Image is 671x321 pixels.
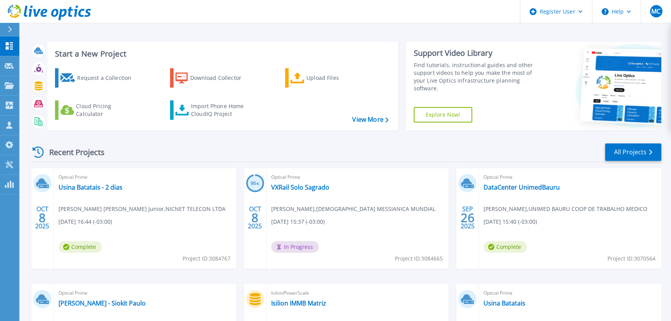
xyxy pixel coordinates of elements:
[58,183,122,191] a: Usina Batatais - 2 dias
[483,241,527,253] span: Complete
[395,254,443,263] span: Project ID: 3084665
[77,70,139,86] div: Request a Collection
[58,205,225,213] span: [PERSON_NAME] [PERSON_NAME] Junior , NICNET TELECON LTDA
[58,299,146,307] a: [PERSON_NAME] - Siokit Paulo
[190,70,252,86] div: Download Collector
[285,68,372,88] a: Upload Files
[246,179,264,188] h3: 96
[483,173,657,181] span: Optical Prime
[271,217,325,226] span: [DATE] 15:37 (-03:00)
[170,68,256,88] a: Download Collector
[483,217,537,226] span: [DATE] 15:40 (-03:00)
[271,183,329,191] a: VXRail Solo Sagrado
[607,254,656,263] span: Project ID: 3070564
[483,299,525,307] a: Usina Batatais
[352,116,388,123] a: View More
[30,143,115,162] div: Recent Projects
[271,205,435,213] span: [PERSON_NAME] , [DEMOGRAPHIC_DATA] MESSIANICA MUNDIAL
[76,102,138,118] div: Cloud Pricing Calculator
[58,173,232,181] span: Optical Prime
[191,102,251,118] div: Import Phone Home CloudIQ Project
[55,100,141,120] a: Cloud Pricing Calculator
[414,107,473,123] a: Explore Now!
[460,204,475,232] div: SEP 2025
[39,214,46,221] span: 8
[306,70,368,86] div: Upload Files
[651,8,661,14] span: MC
[58,289,232,297] span: Optical Prime
[483,289,657,297] span: Optical Prime
[271,173,444,181] span: Optical Prime
[414,48,543,58] div: Support Video Library
[251,214,258,221] span: 8
[35,204,50,232] div: OCT 2025
[271,299,326,307] a: Isilion IMMB Matriz
[58,217,112,226] span: [DATE] 16:44 (-03:00)
[256,181,259,186] span: %
[55,68,141,88] a: Request a Collection
[182,254,231,263] span: Project ID: 3084767
[271,289,444,297] span: Isilon/PowerScale
[483,183,560,191] a: DataCenter UnimedBauru
[58,241,102,253] span: Complete
[605,143,661,161] a: All Projects
[461,214,475,221] span: 26
[55,50,388,58] h3: Start a New Project
[414,61,543,92] div: Find tutorials, instructional guides and other support videos to help you make the most of your L...
[248,204,262,232] div: OCT 2025
[483,205,647,213] span: [PERSON_NAME] , UNIMED BAURU COOP DE TRABALHO MEDICO
[271,241,319,253] span: In Progress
